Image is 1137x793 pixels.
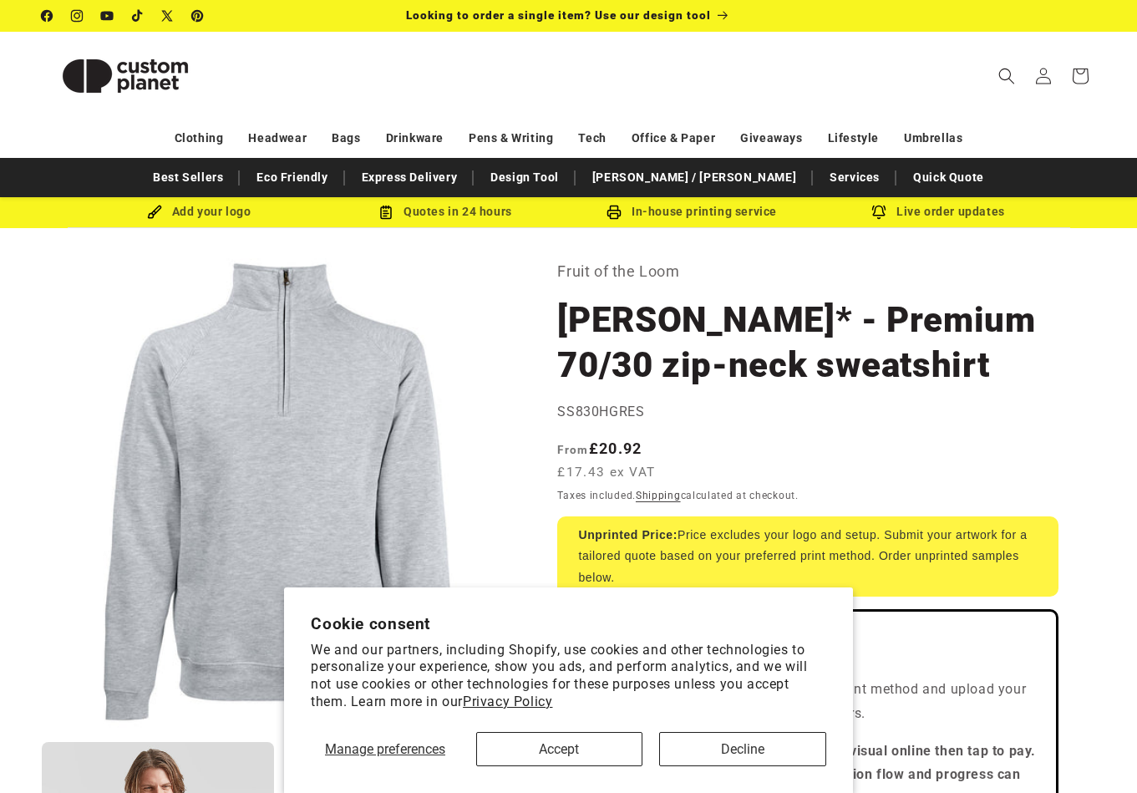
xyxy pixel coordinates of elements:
a: Clothing [175,124,224,153]
a: Quick Quote [905,163,992,192]
a: Best Sellers [145,163,231,192]
img: Order Updates Icon [378,205,393,220]
button: Manage preferences [311,732,459,766]
a: Lifestyle [828,124,879,153]
div: In-house printing service [569,201,815,222]
a: [PERSON_NAME] / [PERSON_NAME] [584,163,805,192]
img: Custom Planet [42,38,209,114]
button: Accept [476,732,643,766]
a: Umbrellas [904,124,962,153]
p: We and our partners, including Shopify, use cookies and other technologies to personalize your ex... [311,642,826,711]
a: Office & Paper [632,124,715,153]
a: Drinkware [386,124,444,153]
a: Bags [332,124,360,153]
p: Fruit of the Loom [557,258,1058,285]
a: Services [821,163,888,192]
a: Giveaways [740,124,802,153]
a: Pens & Writing [469,124,553,153]
div: Add your logo [76,201,322,222]
h1: [PERSON_NAME]* - Premium 70/30 zip-neck sweatshirt [557,297,1058,388]
span: From [557,443,588,456]
a: Eco Friendly [248,163,336,192]
h2: Cookie consent [311,614,826,633]
a: Design Tool [482,163,567,192]
a: Custom Planet [36,32,216,119]
span: Looking to order a single item? Use our design tool [406,8,711,22]
a: Tech [578,124,606,153]
span: SS830HGRES [557,404,644,419]
button: Decline [659,732,826,766]
a: Express Delivery [353,163,466,192]
img: Order updates [871,205,886,220]
a: Shipping [636,490,681,501]
div: Price excludes your logo and setup. Submit your artwork for a tailored quote based on your prefer... [557,516,1058,597]
summary: Search [988,58,1025,94]
span: Manage preferences [325,741,445,757]
div: Quotes in 24 hours [322,201,569,222]
a: Privacy Policy [463,694,552,709]
a: Headwear [248,124,307,153]
img: Brush Icon [147,205,162,220]
span: £17.43 ex VAT [557,463,655,482]
strong: £20.92 [557,440,642,457]
div: Taxes included. calculated at checkout. [557,487,1058,504]
strong: Unprinted Price: [578,528,678,541]
img: In-house printing [607,205,622,220]
div: Live order updates [815,201,1062,222]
